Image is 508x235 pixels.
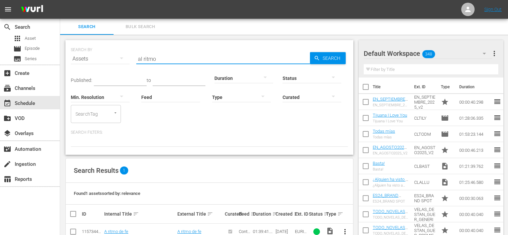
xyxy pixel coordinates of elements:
span: menu [4,5,12,13]
span: reorder [493,226,501,234]
td: 00:00:40.040 [457,206,493,222]
div: Tijuana I Love You [373,119,407,123]
td: TODO_NOVELAS_DESTAN_GUER_GENERIC [411,206,438,222]
span: add_box [3,69,11,77]
td: ES24_BRAND SPOT [411,190,438,206]
td: 00:00:30.063 [457,190,493,206]
div: Internal Title [104,210,175,218]
td: CLBAST [411,158,438,174]
div: Feed [239,210,251,218]
div: External Title [177,210,223,218]
a: Basta! [373,161,385,166]
span: reorder [493,114,501,122]
p: Search Filters: [71,130,348,135]
span: sort [133,211,139,217]
span: more_vert [490,49,498,57]
span: Promo [441,146,449,154]
span: reorder [493,194,501,202]
span: Asset [25,35,36,42]
div: Default Workspace [364,44,493,63]
div: Curated [225,211,237,217]
div: EN_SEPTIEMBRE_2025_v2 [373,103,409,107]
span: search [3,23,11,31]
button: Search [310,52,346,64]
a: ¿Alguien ha visto a [PERSON_NAME]? [373,177,408,187]
div: Type [326,210,335,218]
span: VOD [3,114,11,122]
span: Search [320,52,346,64]
span: Series [13,55,21,63]
span: subscriptions [3,84,11,92]
a: Tijuana I Love You [373,113,407,118]
div: ¿Alguien ha visto a [PERSON_NAME]? [373,183,409,188]
div: Created [276,210,293,218]
th: Duration [455,78,495,96]
span: reorder [493,130,501,138]
div: Todas mías [373,135,395,139]
span: Promo [441,98,449,106]
a: ES24_BRAND SPOT [373,193,401,203]
span: Published: [71,78,92,83]
span: Video [441,178,449,186]
a: EN_SEPTIEMBRE_2025_v2 [373,97,408,107]
span: Series [25,55,37,62]
span: reorder [493,162,501,170]
div: ES24_BRAND SPOT [373,199,409,204]
div: TODO_NOVELAS_DESTAN_GUER_GENERIC [373,215,409,220]
a: A ritmo de fe [104,229,128,234]
td: 00:00:46.213 [457,142,493,158]
span: Ingestion [3,160,11,168]
span: video_file [326,227,334,235]
div: 115734407 [82,229,102,234]
a: A ritmo de fe [177,229,201,234]
td: CLTILY [411,110,438,126]
span: sort [294,211,300,217]
span: Episode [441,114,449,122]
div: Duration [253,210,273,218]
span: reorder [493,210,501,218]
td: EN_AGOSTO2025_V2 [411,142,438,158]
span: reorder [493,178,501,186]
span: 348 [422,47,435,61]
span: Promo [441,210,449,218]
th: Ext. ID [410,78,437,96]
span: apps [13,34,21,42]
div: Ext. ID [295,211,307,217]
span: sort [324,211,330,217]
img: ans4CAIJ8jUAAAAAAAAAAAAAAAAAAAAAAAAgQb4GAAAAAAAAAAAAAAAAAAAAAAAAJMjXAAAAAAAAAAAAAAAAAAAAAAAAgAT5G... [16,2,48,17]
th: Type [437,78,455,96]
div: [DATE] [276,229,293,234]
td: EN_SEPTIEMBRE_2025_v2 [411,94,438,110]
span: Overlays [3,129,11,137]
div: EN_AGOSTO2025_V2 [373,151,409,155]
span: Schedule [3,99,11,107]
td: 01:28:06.335 [457,110,493,126]
span: 1 [120,166,128,174]
td: 01:53:23.144 [457,126,493,142]
a: EN_AGOSTO2025_V2 [373,145,408,155]
span: sort [250,211,257,217]
a: Todas mías [373,129,395,134]
span: Episode [25,45,40,52]
div: Status [309,210,324,218]
span: sort [207,211,213,217]
span: Promo [441,226,449,234]
span: reorder [493,146,501,154]
td: CLTODM [411,126,438,142]
span: to [147,78,151,83]
td: CLALLU [411,174,438,190]
a: Sign Out [484,7,502,12]
span: reorder [493,98,501,106]
span: Video [441,162,449,170]
th: Title [373,78,410,96]
button: Open [112,110,119,116]
div: Assets [71,49,130,68]
span: Search [64,23,110,31]
span: Automation [3,145,11,153]
span: Episode [13,45,21,53]
span: table_chart [3,175,11,183]
td: 01:25:46.580 [457,174,493,190]
span: Bulk Search [118,23,163,31]
div: ID [82,211,102,217]
span: sort [272,211,278,217]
